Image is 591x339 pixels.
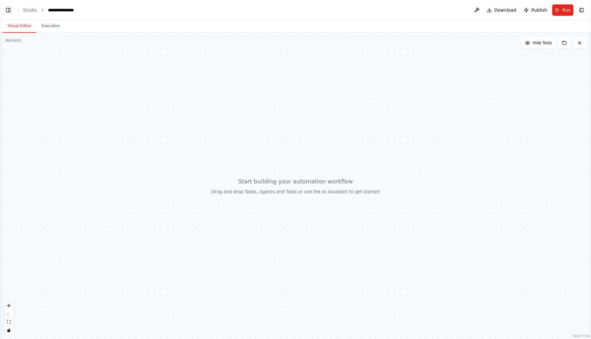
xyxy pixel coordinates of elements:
button: toggle interactivity [5,326,13,334]
button: zoom out [5,310,13,318]
button: Execution [36,20,65,33]
button: Hide Tools [521,38,556,48]
div: Version 1 [5,38,21,43]
button: Show left sidebar [4,6,13,15]
span: Download [494,7,516,13]
a: React Flow attribution [573,334,590,338]
button: Show right sidebar [577,6,586,15]
button: Run [552,4,573,16]
span: Hide Tools [533,40,552,45]
button: Visual Editor [3,20,36,33]
button: Publish [521,4,550,16]
button: zoom in [5,301,13,310]
button: Download [484,4,519,16]
nav: breadcrumb [23,7,79,13]
a: Studio [23,8,37,13]
button: fit view [5,318,13,326]
span: Publish [531,7,547,13]
div: React Flow controls [5,301,13,334]
span: Run [562,7,571,13]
